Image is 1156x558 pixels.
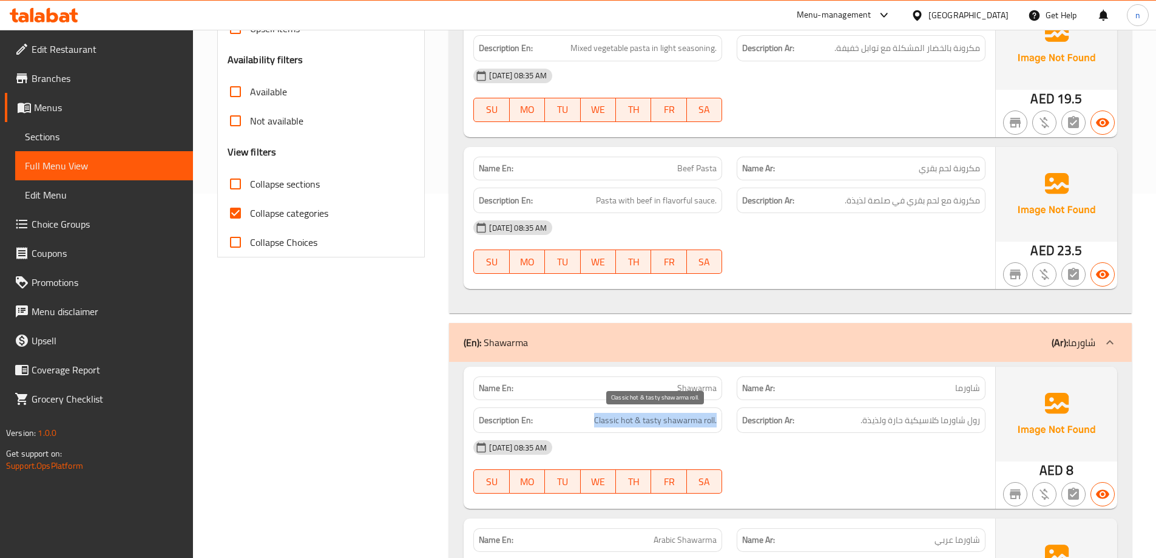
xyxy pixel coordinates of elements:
span: [DATE] 08:35 AM [484,442,552,454]
span: Menus [34,100,183,115]
a: Upsell [5,326,193,355]
span: TH [621,253,646,271]
a: Edit Restaurant [5,35,193,64]
span: Branches [32,71,183,86]
span: Pasta with beef in flavorful sauce. [596,193,717,208]
button: FR [651,250,686,274]
span: Grocery Checklist [32,392,183,406]
span: Not available [250,114,303,128]
strong: Description Ar: [742,193,794,208]
span: 8 [1066,458,1073,482]
span: MO [515,253,540,271]
h3: Availability filters [228,53,303,67]
a: Coupons [5,239,193,268]
a: Coverage Report [5,355,193,384]
span: Coverage Report [32,362,183,377]
button: SU [473,98,509,122]
button: TU [545,98,580,122]
div: Menu-management [797,8,871,22]
span: Upsell [32,333,183,348]
span: Get support on: [6,446,62,461]
a: Edit Menu [15,180,193,209]
button: TH [616,469,651,494]
button: Purchased item [1032,111,1056,135]
span: SU [479,101,504,118]
button: Not has choices [1061,482,1086,506]
span: Collapse categories [250,206,328,220]
b: (En): [464,333,481,352]
span: AED [1039,458,1063,482]
button: Not has choices [1061,111,1086,135]
a: Grocery Checklist [5,384,193,413]
span: Arabic Shawarma [654,534,717,546]
span: AED [1030,239,1054,262]
span: Classic hot & tasty shawarma roll. [594,413,717,428]
span: MO [515,473,540,491]
span: Mixed vegetable pasta in light seasoning. [570,41,717,56]
button: Not branch specific item [1003,111,1027,135]
button: SU [473,250,509,274]
span: SU [479,253,504,271]
span: Full Menu View [25,158,183,173]
span: WE [586,473,611,491]
span: Menu disclaimer [32,304,183,319]
span: TU [550,473,575,491]
span: Promotions [32,275,183,290]
button: TH [616,250,651,274]
span: SU [479,473,504,491]
button: TH [616,98,651,122]
span: مكرونة لحم بقري [919,162,980,175]
img: Ae5nvW7+0k+MAAAAAElFTkSuQmCC [996,367,1117,461]
p: Shawarma [464,335,528,350]
span: FR [656,473,681,491]
b: (Ar): [1052,333,1068,352]
button: SA [687,98,722,122]
strong: Name En: [479,534,513,546]
span: AED [1030,87,1054,111]
span: شاورما عربي [935,534,980,546]
strong: Name En: [479,382,513,395]
span: TU [550,253,575,271]
span: 1.0.0 [38,425,56,441]
button: SA [687,469,722,494]
button: MO [510,469,545,494]
span: 23.5 [1057,239,1083,262]
span: Upsell items [250,21,300,36]
a: Branches [5,64,193,93]
span: Beef Pasta [677,162,717,175]
a: Menu disclaimer [5,297,193,326]
span: مكرونة بالخضار المشكلة مع توابل خفيفة. [834,41,980,56]
span: Coupons [32,246,183,260]
span: مكرونة مع لحم بقري في صلصة لذيذة. [845,193,980,208]
span: n [1135,9,1140,22]
img: Ae5nvW7+0k+MAAAAAElFTkSuQmCC [996,147,1117,242]
span: [DATE] 08:35 AM [484,222,552,234]
a: Choice Groups [5,209,193,239]
p: شاورما [1052,335,1095,350]
span: TU [550,101,575,118]
span: FR [656,253,681,271]
span: Edit Menu [25,188,183,202]
span: شاورما [955,382,980,395]
strong: Name Ar: [742,162,775,175]
a: Full Menu View [15,151,193,180]
strong: Name En: [479,162,513,175]
span: Shawarma [677,382,717,395]
button: MO [510,250,545,274]
button: Available [1090,482,1115,506]
span: Collapse sections [250,177,320,191]
span: Available [250,84,287,99]
button: MO [510,98,545,122]
span: TH [621,101,646,118]
span: SA [692,473,717,491]
span: Choice Groups [32,217,183,231]
a: Support.OpsPlatform [6,458,83,474]
button: WE [581,469,616,494]
div: (En): Shawarma(Ar):شاورما [449,323,1132,362]
div: [GEOGRAPHIC_DATA] [928,9,1009,22]
strong: Description Ar: [742,41,794,56]
button: Purchased item [1032,262,1056,287]
strong: Name Ar: [742,534,775,546]
span: [DATE] 08:35 AM [484,70,552,81]
button: SU [473,469,509,494]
